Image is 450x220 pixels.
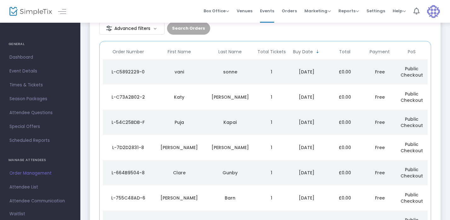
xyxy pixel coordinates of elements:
span: First Name [168,49,191,55]
div: L-7D2D2831-8 [104,144,152,151]
div: Katy [155,94,203,100]
span: Order Number [112,49,144,55]
span: Help [393,8,406,14]
span: Last Name [218,49,242,55]
span: Free [375,94,385,100]
div: 14/10/2025 [289,119,324,125]
td: 1 [256,59,287,84]
m-button: Advanced filters [99,22,164,35]
div: L-C5892229-0 [104,69,152,75]
span: Marketing [304,8,331,14]
span: Dashboard [9,53,71,61]
div: Pilcher [206,94,254,100]
td: £0.00 [326,84,364,110]
div: 14/10/2025 [289,94,324,100]
span: Order Management [9,169,71,177]
span: PoS [408,49,416,55]
span: Free [375,144,385,151]
h4: MANAGE ATTENDEES [9,154,72,166]
span: Waitlist [9,211,25,217]
span: Free [375,69,385,75]
td: £0.00 [326,135,364,160]
span: Special Offers [9,123,71,131]
div: Hodson [206,144,254,151]
span: Sortable [315,49,320,54]
span: Event Details [9,67,71,75]
div: sonne [206,69,254,75]
td: 1 [256,110,287,135]
td: £0.00 [326,185,364,211]
span: Settings [366,3,385,19]
div: Loveday [155,144,203,151]
h4: GENERAL [9,38,72,50]
span: Attendee Communication [9,197,71,205]
span: Free [375,119,385,125]
span: Times & Tickets [9,81,71,89]
span: Venues [237,3,252,19]
span: Events [260,3,274,19]
span: Orders [282,3,297,19]
div: Puja [155,119,203,125]
td: £0.00 [326,59,364,84]
img: filter [106,25,112,32]
span: Free [375,170,385,176]
th: Total Tickets [256,44,287,59]
span: Attendee Questions [9,109,71,117]
td: £0.00 [326,110,364,135]
span: Public Checkout [401,66,423,78]
span: Public Checkout [401,91,423,103]
div: 14/10/2025 [289,195,324,201]
span: Buy Date [293,49,313,55]
span: Scheduled Reports [9,136,71,145]
div: 14/10/2025 [289,69,324,75]
span: Attendee List [9,183,71,191]
span: Public Checkout [401,116,423,129]
div: 14/10/2025 [289,170,324,176]
td: 1 [256,160,287,185]
div: Barn [206,195,254,201]
div: Gunby [206,170,254,176]
div: vani [155,69,203,75]
div: L-54C25BDB-F [104,119,152,125]
div: L-664B9504-8 [104,170,152,176]
span: Reports [338,8,359,14]
span: Public Checkout [401,192,423,204]
div: 14/10/2025 [289,144,324,151]
div: Kapai [206,119,254,125]
span: Public Checkout [401,166,423,179]
td: 1 [256,135,287,160]
td: 1 [256,185,287,211]
span: Season Packages [9,95,71,103]
span: Total [339,49,350,55]
span: Public Checkout [401,141,423,154]
span: Free [375,195,385,201]
div: L-755C48AD-6 [104,195,152,201]
td: 1 [256,84,287,110]
div: L-C73A2B02-2 [104,94,152,100]
span: Box Office [204,8,229,14]
td: £0.00 [326,160,364,185]
div: Clare [155,170,203,176]
div: Ravinder [155,195,203,201]
span: Payment [370,49,390,55]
